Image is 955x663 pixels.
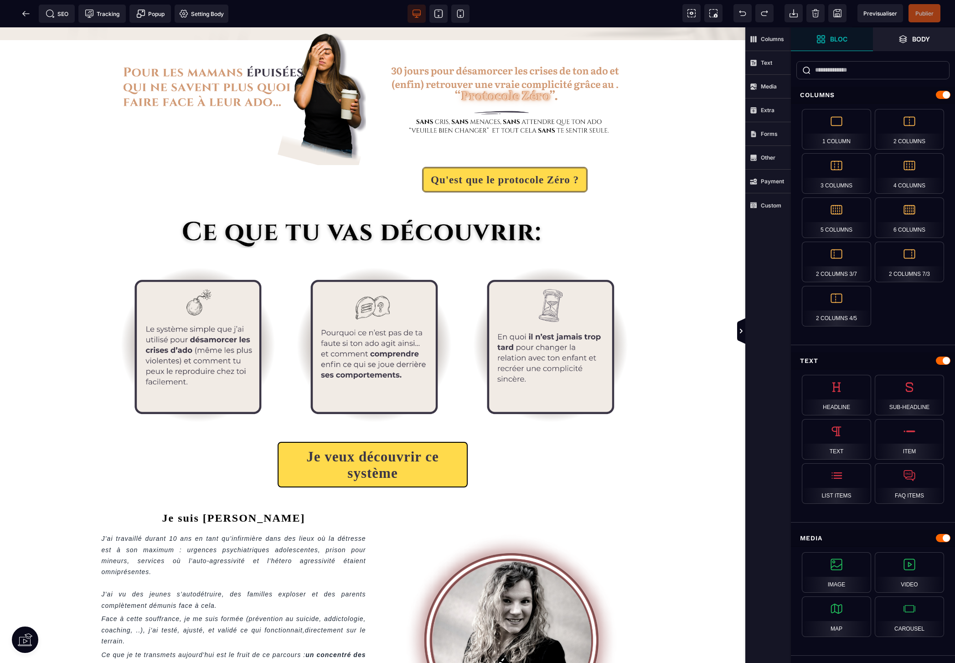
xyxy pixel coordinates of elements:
span: Open Layer Manager [873,27,955,51]
div: FAQ Items [875,463,944,504]
div: Image [802,552,871,593]
div: 4 Columns [875,153,944,194]
div: Map [802,596,871,637]
strong: Extra [761,107,774,114]
span: Preview [857,4,903,22]
span: Previsualiser [863,10,897,17]
span: directement sur le terrain. [102,599,368,617]
strong: Text [761,59,772,66]
strong: Media [761,83,777,90]
div: Text [802,419,871,460]
div: 2 Columns 4/5 [802,286,871,326]
div: 3 Columns [802,153,871,194]
button: Je veux découvrir ce système [278,414,468,460]
div: Columns [791,87,955,104]
div: Carousel [875,596,944,637]
h2: Je suis [PERSON_NAME] [102,481,366,501]
div: 1 Column [802,109,871,150]
span: Publier [915,10,934,17]
strong: Columns [761,36,784,42]
img: 89b60023b528d7062e9cb9c8272d74f1_3.png [468,236,630,399]
span: J’ai travaillé durant 10 ans en tant qu’infirmière dans des lieux où la détresse est à son maximu... [102,508,368,581]
div: 2 Columns [875,109,944,150]
div: 2 Columns 3/7 [802,242,871,282]
strong: Payment [761,178,784,185]
strong: Custom [761,202,781,209]
span: Screenshot [704,4,723,22]
div: Headline [802,375,871,415]
div: Item [875,419,944,460]
strong: Other [761,154,775,161]
img: 3684476413272deed27b480efd30e5ba_c__2.png [291,236,454,399]
img: f8636147bfda1fd022e1d76bfd7628a5_ce_que_tu_vas_decouvrir_2.png [102,192,644,221]
span: SEO [46,9,68,18]
strong: Body [912,36,930,42]
span: Setting Body [179,9,224,18]
div: Video [875,552,944,593]
span: View components [682,4,701,22]
span: Face à cette souffrance, je me suis formée (prévention au suicide, addictologie, coaching, ..), j... [102,588,368,606]
div: Text [791,352,955,369]
div: 6 Columns [875,197,944,238]
div: Media [791,530,955,547]
strong: Bloc [830,36,847,42]
div: Sub-Headline [875,375,944,415]
button: Qu'est que le protocole Zéro ? [422,140,588,165]
span: Open Blocks [791,27,873,51]
strong: Forms [761,130,778,137]
span: Ce que je te transmets aujourd'hui est le fruit de ce parcours : [102,624,368,642]
img: 5723492d8ae826f810d0385d0d05c1d8_1.png [115,236,278,399]
span: Tracking [85,9,119,18]
div: 2 Columns 7/3 [875,242,944,282]
div: 5 Columns [802,197,871,238]
div: List Items [802,463,871,504]
span: Popup [136,9,165,18]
